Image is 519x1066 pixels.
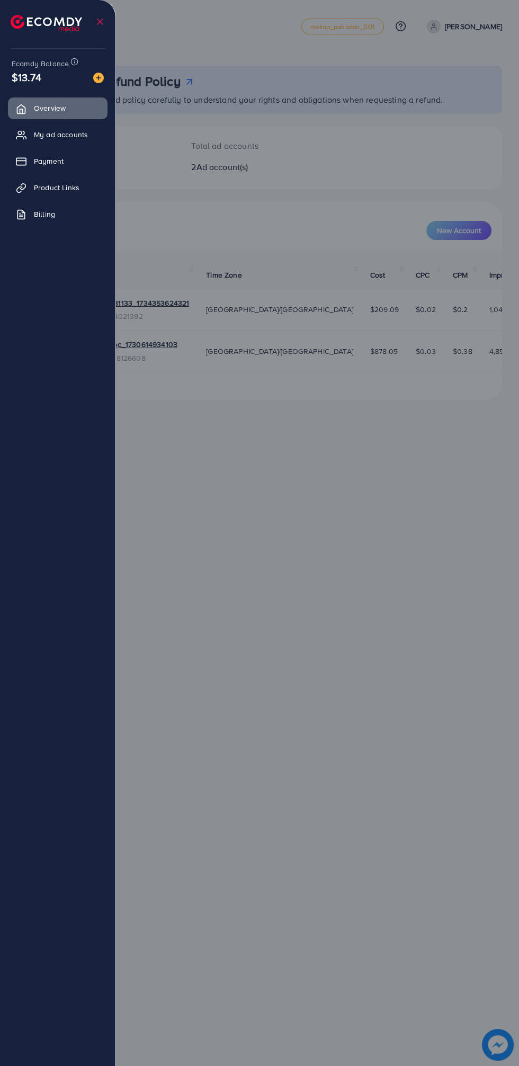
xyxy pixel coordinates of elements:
[34,129,88,140] span: My ad accounts
[12,69,41,85] span: $13.74
[12,58,69,69] span: Ecomdy Balance
[8,203,108,225] a: Billing
[8,97,108,119] a: Overview
[34,156,64,166] span: Payment
[34,182,79,193] span: Product Links
[34,103,66,113] span: Overview
[8,124,108,145] a: My ad accounts
[8,150,108,172] a: Payment
[11,15,82,31] img: logo
[93,73,104,83] img: image
[34,209,55,219] span: Billing
[8,177,108,198] a: Product Links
